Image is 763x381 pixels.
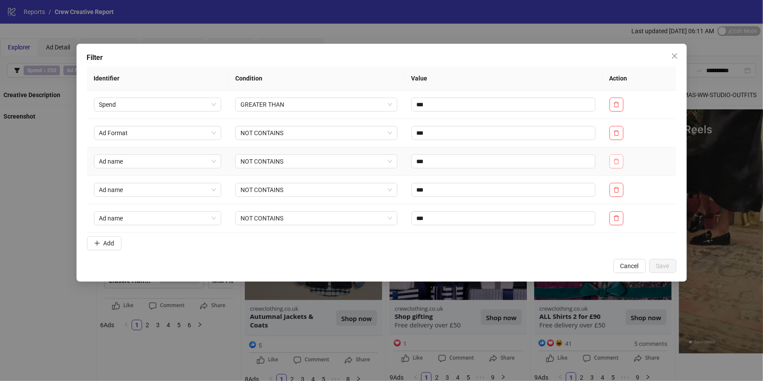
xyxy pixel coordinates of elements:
[671,52,678,59] span: close
[613,215,620,221] span: delete
[87,66,229,91] th: Identifier
[240,98,392,111] span: GREATER THAN
[603,66,676,91] th: Action
[613,158,620,164] span: delete
[94,240,100,246] span: plus
[99,155,216,168] span: Ad name
[240,183,392,196] span: NOT CONTAINS
[613,130,620,136] span: delete
[613,187,620,193] span: delete
[620,262,639,269] span: Cancel
[613,101,620,108] span: delete
[240,155,392,168] span: NOT CONTAINS
[99,98,216,111] span: Spend
[668,49,682,63] button: Close
[649,259,676,273] button: Save
[240,212,392,225] span: NOT CONTAINS
[99,212,216,225] span: Ad name
[99,126,216,140] span: Ad Format
[404,66,603,91] th: Value
[613,259,646,273] button: Cancel
[87,236,122,250] button: Add
[228,66,404,91] th: Condition
[99,183,216,196] span: Ad name
[240,126,392,140] span: NOT CONTAINS
[104,240,115,247] span: Add
[87,52,676,63] div: Filter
